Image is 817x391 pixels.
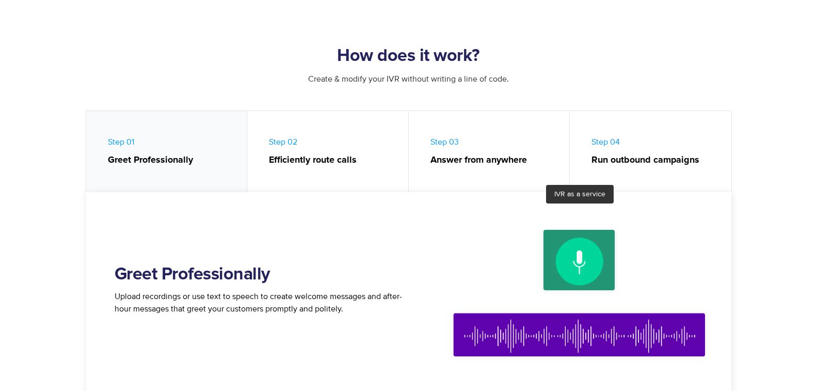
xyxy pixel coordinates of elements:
[269,137,398,167] span: Step 02
[86,111,248,197] a: Step 01Greet Professionally
[115,264,409,285] h2: Greet Professionally
[86,46,731,67] h2: How does it work?
[591,137,721,167] span: Step 04
[409,111,570,197] a: Step 03Answer from anywhere
[269,153,398,167] strong: Efficiently route calls
[308,74,509,84] span: Create & modify your IVR without writing a line of code.
[247,111,409,197] a: Step 02Efficiently route calls
[430,153,559,167] strong: Answer from anywhere
[115,291,402,314] span: Upload recordings or use text to speech to create welcome messages and after-hour messages that g...
[570,111,731,197] a: Step 04Run outbound campaigns
[108,137,237,167] span: Step 01
[591,153,721,167] strong: Run outbound campaigns
[430,137,559,167] span: Step 03
[108,153,237,167] strong: Greet Professionally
